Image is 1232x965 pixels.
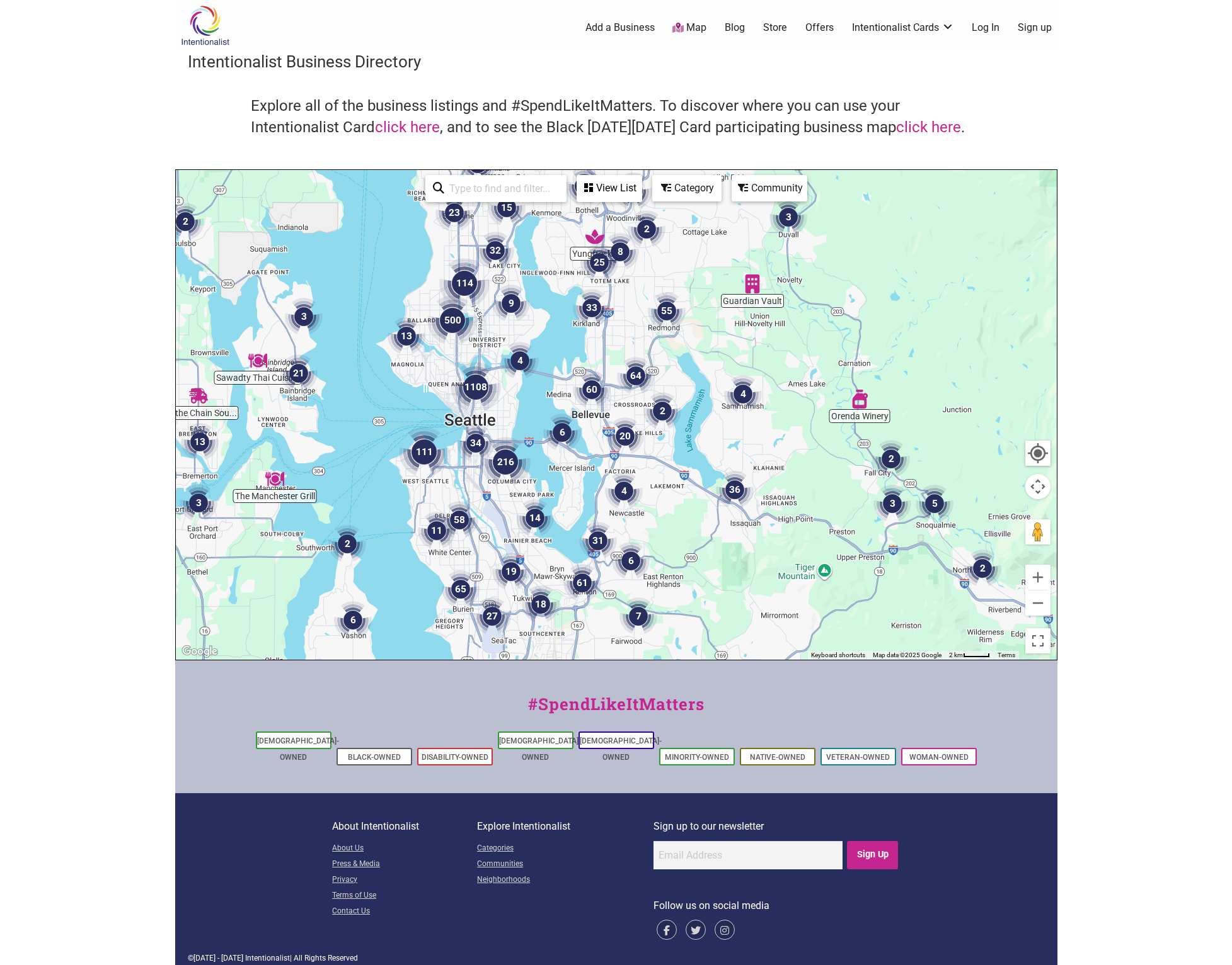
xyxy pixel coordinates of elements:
div: 2 [328,525,366,563]
p: About Intentionalist [332,818,477,835]
div: 111 [399,427,449,477]
span: [DATE] - [DATE] [193,954,243,962]
input: Type to find and filter... [444,176,559,201]
div: 14 [516,499,554,537]
a: Categories [477,841,653,857]
div: 19 [492,553,530,590]
div: Category [653,176,720,200]
div: 2 [643,392,681,430]
img: Google [179,643,221,660]
div: 6 [334,601,372,639]
div: 27 [473,597,511,635]
div: 2 [166,203,204,240]
div: Filter by category [652,175,722,201]
p: Explore Intentionalist [477,818,653,835]
div: 9 [492,285,530,322]
span: Intentionalist [245,954,290,962]
div: 3 [180,484,217,522]
button: Map camera controls [1025,474,1051,499]
a: Terms of Use [332,888,477,904]
div: 23 [435,194,473,232]
a: Privacy [332,872,477,888]
a: [DEMOGRAPHIC_DATA]-Owned [580,736,662,762]
button: Toggle fullscreen view [1024,628,1051,654]
a: About Us [332,841,477,857]
div: 2 [872,440,910,478]
div: 55 [648,292,686,330]
p: Follow us on social media [653,898,900,914]
div: Type to search and filter [425,175,567,202]
div: 21 [280,354,318,392]
div: 3 [769,198,807,236]
a: Intentionalist Cards [852,21,954,35]
div: 2 [964,550,1001,587]
div: 3 [285,298,323,336]
h4: Explore all of the business listings and #SpendLikeItMatters. To discover where you can use your ... [251,96,982,138]
div: 32 [476,232,514,269]
a: Minority-Owned [665,753,729,762]
div: © | All Rights Reserved [188,952,1045,964]
a: Map [672,21,706,35]
span: Map data ©2025 Google [873,652,941,658]
a: Sign up [1018,21,1052,35]
p: Sign up to our newsletter [653,818,900,835]
div: 33 [573,289,611,327]
div: 15 [488,189,526,227]
div: 1108 [451,362,501,412]
h3: Intentionalist Business Directory [188,50,1045,73]
div: 500 [427,295,478,346]
a: Veteran-Owned [826,753,890,762]
button: Drag Pegman onto the map to open Street View [1025,519,1051,545]
button: Zoom in [1025,565,1051,590]
a: Contact Us [332,904,477,920]
div: 13 [181,423,219,461]
button: Zoom out [1025,590,1051,616]
div: Orenda Winery [850,390,869,409]
a: Open this area in Google Maps (opens a new window) [179,643,221,660]
div: 11 [418,512,456,550]
div: 31 [579,522,617,560]
input: Email Address [653,841,843,869]
a: [DEMOGRAPHIC_DATA]-Owned [499,736,581,762]
div: 6 [543,414,581,451]
a: Log In [972,21,999,35]
div: Filter by Community [732,175,807,201]
a: Terms (opens in new tab) [998,652,1015,658]
div: 22 [614,172,652,210]
a: click here [896,118,961,136]
input: Sign Up [847,841,898,869]
div: 13 [388,317,425,355]
a: Disability-Owned [422,753,488,762]
a: Black-Owned [348,753,401,762]
div: Community [733,176,806,200]
div: 5 [916,485,953,522]
div: 114 [439,258,490,308]
div: 4 [605,472,643,510]
a: Communities [477,857,653,872]
div: 64 [617,357,655,395]
a: Woman-Owned [909,753,969,762]
div: 7 [619,597,657,635]
a: Neighborhoods [477,872,653,888]
div: 3 [873,485,911,522]
a: Add a Business [585,21,655,35]
img: Intentionalist [175,5,235,46]
div: 36 [716,471,754,509]
div: Yungfreckle [585,227,604,246]
div: 58 [440,501,478,539]
a: Press & Media [332,857,477,872]
a: click here [375,118,440,136]
div: Guardian Vault [743,274,762,293]
div: 18 [522,585,560,623]
button: Your Location [1025,441,1051,466]
div: 4 [724,375,762,413]
a: [DEMOGRAPHIC_DATA]-Owned [257,736,339,762]
a: Native-Owned [750,753,805,762]
div: 61 [563,564,601,602]
a: Blog [725,21,745,35]
div: 4 [501,342,539,380]
div: Sawadty Thai Cuisine [248,351,267,370]
button: Keyboard shortcuts [811,651,865,660]
div: 34 [457,424,495,462]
